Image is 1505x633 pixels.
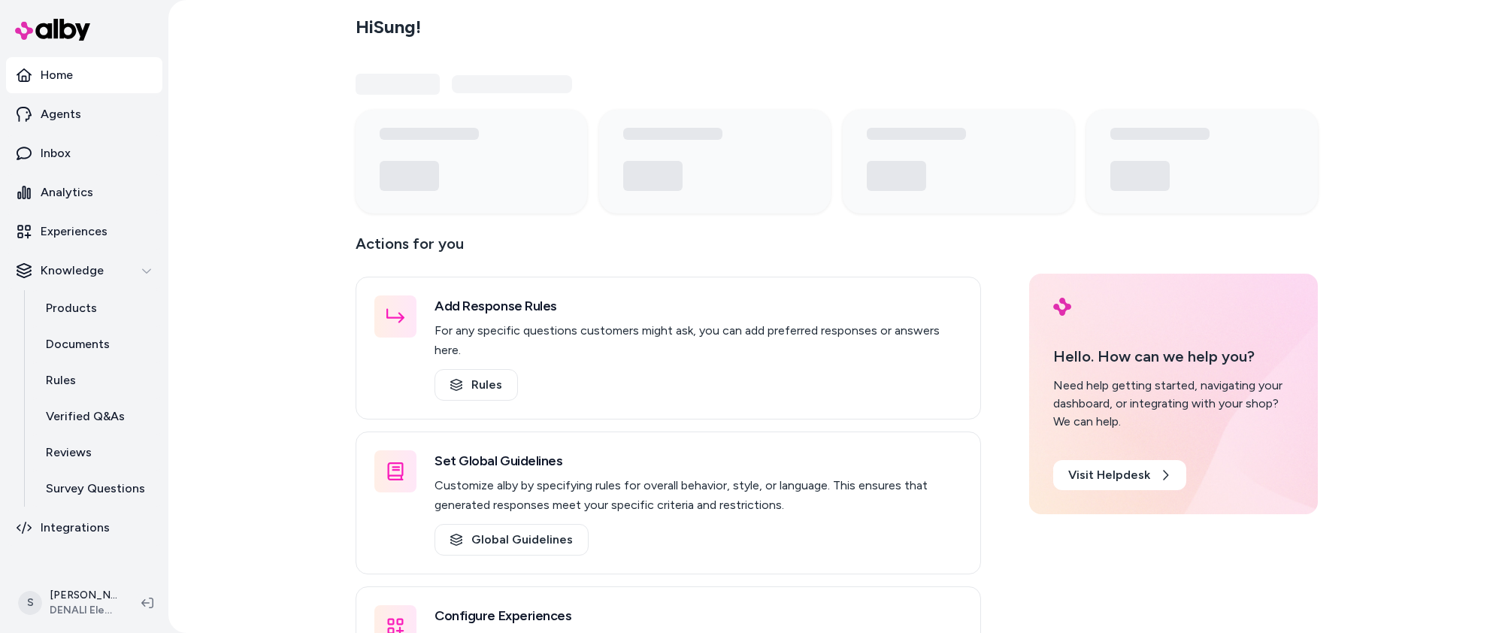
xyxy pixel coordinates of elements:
p: Agents [41,105,81,123]
a: Documents [31,326,162,362]
p: Hello. How can we help you? [1053,345,1294,368]
p: Products [46,299,97,317]
img: alby Logo [15,19,90,41]
p: Knowledge [41,262,104,280]
p: Actions for you [356,232,981,268]
a: Agents [6,96,162,132]
a: Inbox [6,135,162,171]
span: DENALI Electronics [50,603,117,618]
p: Survey Questions [46,480,145,498]
p: Verified Q&As [46,407,125,426]
a: Analytics [6,174,162,210]
h3: Configure Experiences [435,605,962,626]
p: For any specific questions customers might ask, you can add preferred responses or answers here. [435,321,962,360]
a: Reviews [31,435,162,471]
p: Documents [46,335,110,353]
p: Home [41,66,73,84]
a: Verified Q&As [31,398,162,435]
h2: Hi Sung ! [356,16,421,38]
button: Knowledge [6,253,162,289]
p: Analytics [41,183,93,201]
p: Customize alby by specifying rules for overall behavior, style, or language. This ensures that ge... [435,476,962,515]
img: alby Logo [1053,298,1071,316]
button: S[PERSON_NAME]DENALI Electronics [9,579,129,627]
a: Integrations [6,510,162,546]
a: Rules [31,362,162,398]
a: Global Guidelines [435,524,589,556]
h3: Add Response Rules [435,295,962,316]
div: Need help getting started, navigating your dashboard, or integrating with your shop? We can help. [1053,377,1294,431]
p: Inbox [41,144,71,162]
p: Rules [46,371,76,389]
a: Products [31,290,162,326]
p: [PERSON_NAME] [50,588,117,603]
a: Visit Helpdesk [1053,460,1186,490]
a: Survey Questions [31,471,162,507]
a: Rules [435,369,518,401]
p: Experiences [41,223,107,241]
span: S [18,591,42,615]
a: Experiences [6,214,162,250]
p: Reviews [46,444,92,462]
h3: Set Global Guidelines [435,450,962,471]
a: Home [6,57,162,93]
p: Integrations [41,519,110,537]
